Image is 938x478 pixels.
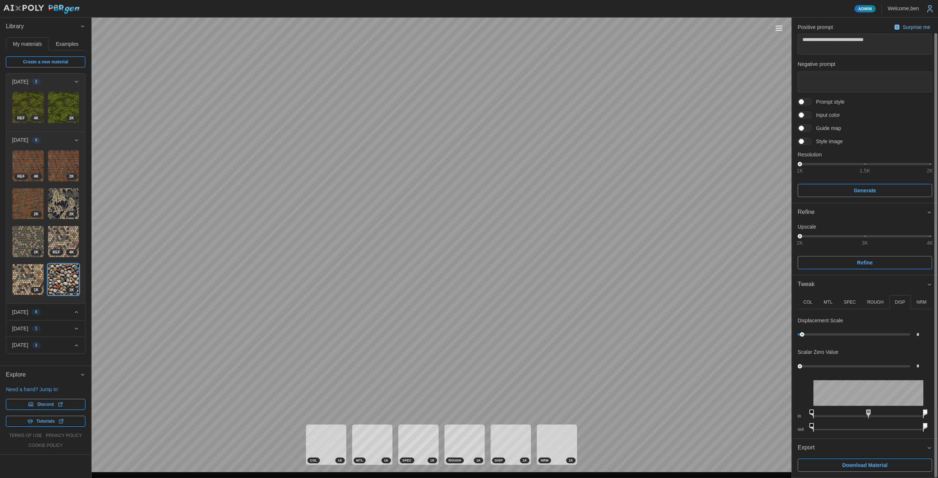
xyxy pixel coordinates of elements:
div: Refine [798,208,927,217]
span: MTL [356,458,363,463]
a: TdM3VFpPOfmOIoc5k0OA4KREF [12,92,44,123]
span: 1 K [384,458,388,463]
p: NRM [916,299,926,305]
span: 2 K [34,211,38,217]
p: [DATE] [12,136,28,144]
button: Export [792,439,938,457]
p: [DATE] [12,341,28,349]
button: [DATE]2 [6,74,85,90]
a: QCi17TOVhXxFJeKn2Cfk2K [12,226,44,257]
button: Toggle viewport controls [774,23,784,33]
a: Discord [6,399,85,410]
span: Guide map [812,125,841,132]
span: 2 K [69,115,74,121]
button: [DATE]2 [6,337,85,353]
span: 2 [35,342,37,348]
span: NRM [541,458,549,463]
button: Download Material [798,459,932,472]
p: in [798,413,808,419]
p: Resolution [798,151,932,158]
p: Upscale [798,223,932,230]
span: 4 K [69,249,74,255]
button: [DATE]1 [6,320,85,337]
p: DISP [895,299,905,305]
button: Surprise me [892,22,932,32]
span: 1 K [69,287,74,293]
span: Input color [812,111,840,119]
span: 1 K [522,458,527,463]
span: Download Material [842,459,888,471]
a: Tutorials [6,416,85,427]
p: ROUGH [867,299,884,305]
img: YxssYRIZkHV5myLvHj3a [48,264,79,295]
div: [DATE]2 [6,90,85,131]
p: [DATE] [12,78,28,85]
button: Generate [798,184,932,197]
span: Create a new material [23,57,68,67]
span: Library [6,18,80,36]
img: AIxPoly PBRgen [3,4,80,14]
span: My materials [13,41,42,47]
p: SPEC [844,299,856,305]
span: 1 K [338,458,342,463]
button: [DATE]8 [6,304,85,320]
p: Welcome, ben [888,5,919,12]
img: QCi17TOVhXxFJeKn2Cfk [12,226,44,257]
span: 4 K [34,174,38,179]
span: 8 [35,309,37,315]
span: 2 K [69,174,74,179]
img: smnVoxqbWJYfIjVkIeSk [12,151,44,182]
div: Export [792,457,938,478]
span: 4 K [34,115,38,121]
p: out [798,426,808,433]
div: [DATE]8 [6,148,85,304]
img: qBWdsCOnzzrS1TGvOSAL [48,151,79,182]
p: [DATE] [12,308,28,316]
span: 1 K [476,458,481,463]
p: Negative prompt [798,60,932,68]
span: Explore [6,366,80,384]
img: TdM3VFpPOfmOIoc5k0OA [12,92,44,123]
button: Refine [798,256,932,269]
div: Tweak [792,293,938,438]
p: Displacement Scale [798,317,843,324]
a: YxssYRIZkHV5myLvHj3a1K [48,264,80,296]
a: Create a new material [6,56,85,67]
button: [DATE]8 [6,132,85,148]
span: COL [310,458,317,463]
span: 8 [35,137,37,143]
span: Export [798,439,927,457]
a: Nv7kY5UauIg1uLrKqlXU2K [48,92,80,123]
span: Tutorials [37,416,55,426]
a: PivPJkOK2vv06AM9d33M1K [12,264,44,296]
a: privacy policy [46,433,82,439]
span: Style image [812,138,843,145]
p: Positive prompt [798,23,833,31]
button: Refine [792,203,938,221]
span: SPEC [402,458,412,463]
button: Tweak [792,275,938,293]
a: smnVoxqbWJYfIjVkIeSk4KREF [12,150,44,182]
span: 1 K [569,458,573,463]
span: 2 K [69,211,74,217]
p: [DATE] [12,325,28,332]
span: REF [17,174,25,179]
a: qBWdsCOnzzrS1TGvOSAL2K [48,150,80,182]
span: Tweak [798,275,927,293]
span: DISP [495,458,503,463]
a: cookie policy [28,442,63,449]
img: Nv7kY5UauIg1uLrKqlXU [48,92,79,123]
span: REF [53,249,60,255]
a: baI6HOqcN2N0kLHV6HEe2K [12,188,44,220]
span: 1 K [430,458,435,463]
p: Need a hand? Jump in: [6,386,85,393]
span: 2 K [34,249,38,255]
span: Discord [37,399,54,410]
span: Refine [857,256,873,269]
div: Refine [792,221,938,275]
span: Prompt style [812,98,845,105]
img: PivPJkOK2vv06AM9d33M [12,264,44,295]
a: 3OH8dOOcLztmL0gIbVeh4KREF [48,226,80,257]
p: MTL [824,299,832,305]
img: 1vXLSweGIcjDdiMKpgYm [48,188,79,219]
